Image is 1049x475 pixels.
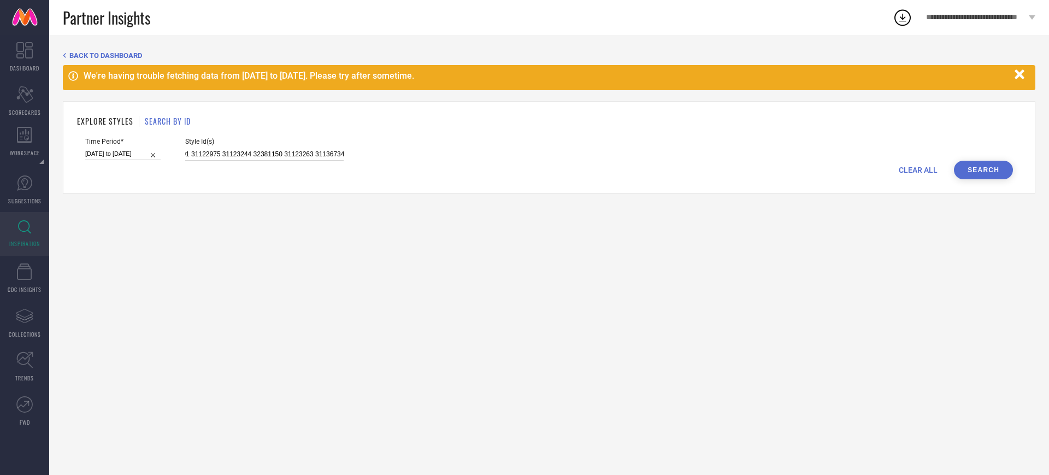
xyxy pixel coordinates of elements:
[10,149,40,157] span: WORKSPACE
[8,197,42,205] span: SUGGESTIONS
[20,418,30,426] span: FWD
[85,148,161,160] input: Select time period
[899,166,938,174] span: CLEAR ALL
[10,64,39,72] span: DASHBOARD
[9,330,41,338] span: COLLECTIONS
[9,108,41,116] span: SCORECARDS
[893,8,912,27] div: Open download list
[185,138,344,145] span: Style Id(s)
[15,374,34,382] span: TRENDS
[9,239,40,248] span: INSPIRATION
[145,115,191,127] h1: SEARCH BY ID
[84,71,1009,81] div: We're having trouble fetching data from [DATE] to [DATE]. Please try after sometime.
[77,115,133,127] h1: EXPLORE STYLES
[63,7,150,29] span: Partner Insights
[63,51,1035,60] div: Back TO Dashboard
[69,51,142,60] span: BACK TO DASHBOARD
[85,138,161,145] span: Time Period*
[954,161,1013,179] button: Search
[8,285,42,294] span: CDC INSIGHTS
[185,148,344,161] input: Enter comma separated style ids e.g. 12345, 67890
